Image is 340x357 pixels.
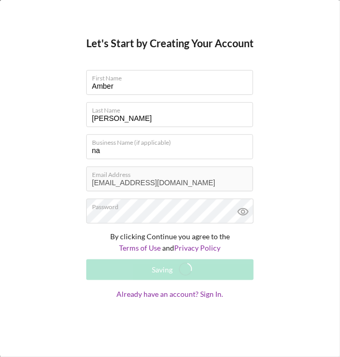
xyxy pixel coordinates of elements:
[120,243,161,252] a: Terms of Use
[92,167,253,178] label: Email Address
[86,231,254,254] p: By clicking Continue you agree to the and
[86,37,254,49] h4: Let's Start by Creating Your Account
[152,259,173,280] div: Saving
[92,199,253,211] label: Password
[92,71,253,82] label: First Name
[92,135,253,146] label: Business Name (if applicable)
[86,291,254,320] a: Already have an account? Sign In.
[175,243,221,252] a: Privacy Policy
[92,103,253,114] label: Last Name
[86,259,254,280] button: Saving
